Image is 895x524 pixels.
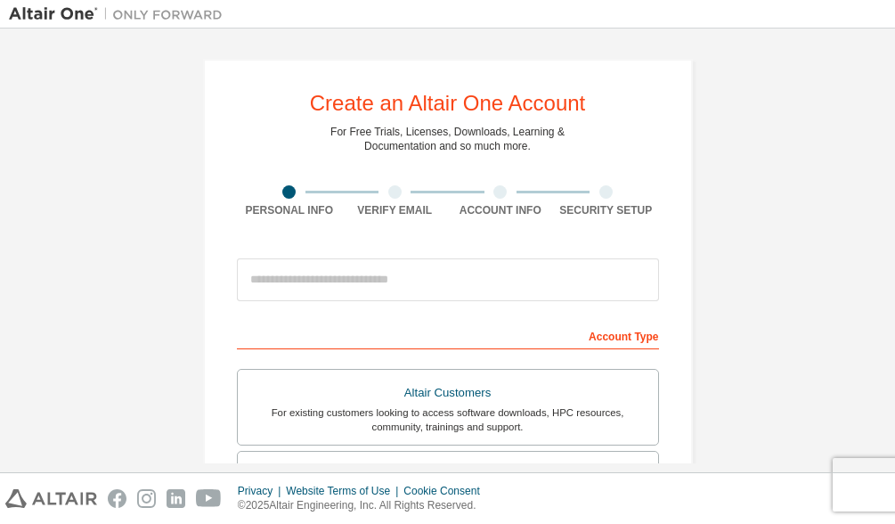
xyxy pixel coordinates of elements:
div: Altair Customers [248,381,647,405]
img: facebook.svg [108,489,126,508]
div: Account Type [237,321,659,349]
p: © 2025 Altair Engineering, Inc. All Rights Reserved. [238,498,491,513]
div: Security Setup [553,203,659,217]
div: Privacy [238,484,286,498]
div: Students [248,463,647,487]
img: altair_logo.svg [5,489,97,508]
div: For Free Trials, Licenses, Downloads, Learning & Documentation and so much more. [330,125,565,153]
div: Account Info [448,203,554,217]
div: Verify Email [342,203,448,217]
img: Altair One [9,5,232,23]
img: youtube.svg [196,489,222,508]
div: Create an Altair One Account [310,93,586,114]
img: instagram.svg [137,489,156,508]
div: For existing customers looking to access software downloads, HPC resources, community, trainings ... [248,405,647,434]
div: Personal Info [237,203,343,217]
img: linkedin.svg [167,489,185,508]
div: Cookie Consent [403,484,490,498]
div: Website Terms of Use [286,484,403,498]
